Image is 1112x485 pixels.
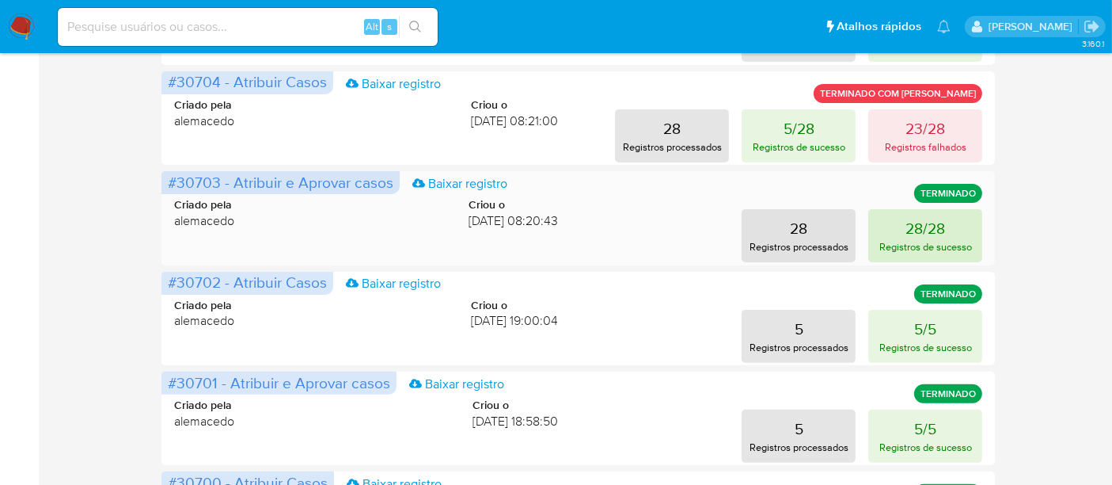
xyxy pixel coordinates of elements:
[58,17,438,37] input: Pesquise usuários ou casos...
[989,19,1078,34] p: alexandra.macedo@mercadolivre.com
[1084,18,1100,35] a: Sair
[387,19,392,34] span: s
[937,20,951,33] a: Notificações
[366,19,378,34] span: Alt
[1082,37,1104,50] span: 3.160.1
[837,18,921,35] span: Atalhos rápidos
[399,16,431,38] button: search-icon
